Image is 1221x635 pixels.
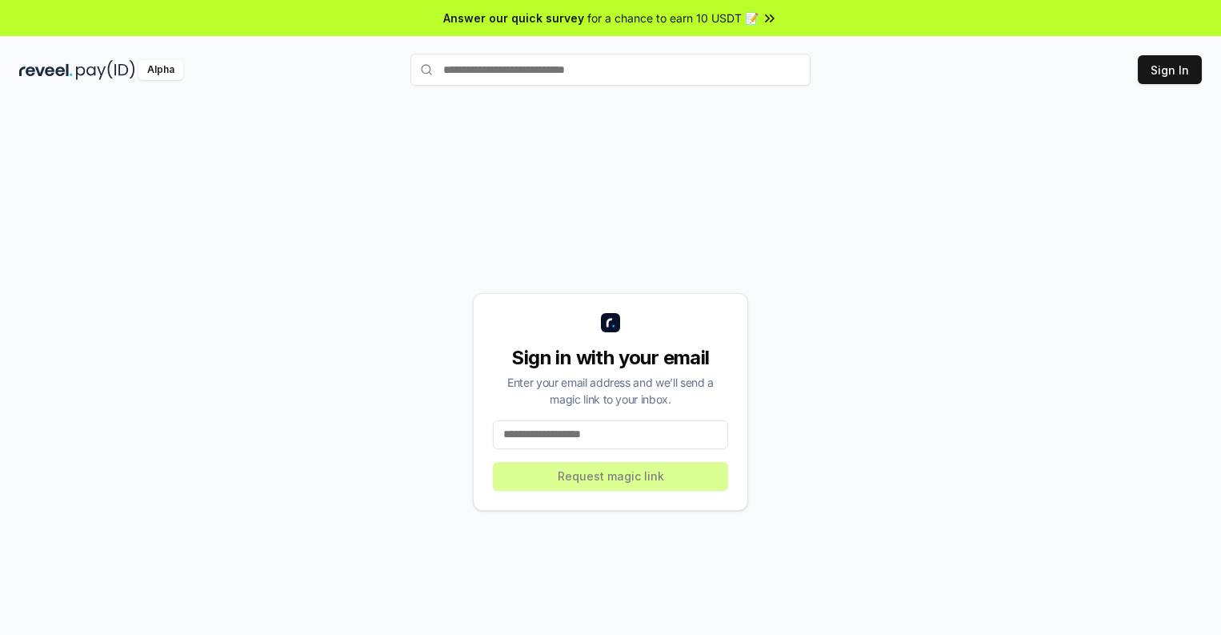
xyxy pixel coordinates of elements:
[76,60,135,80] img: pay_id
[493,374,728,408] div: Enter your email address and we’ll send a magic link to your inbox.
[493,345,728,371] div: Sign in with your email
[138,60,183,80] div: Alpha
[587,10,759,26] span: for a chance to earn 10 USDT 📝
[19,60,73,80] img: reveel_dark
[443,10,584,26] span: Answer our quick survey
[601,313,620,332] img: logo_small
[1138,55,1202,84] button: Sign In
